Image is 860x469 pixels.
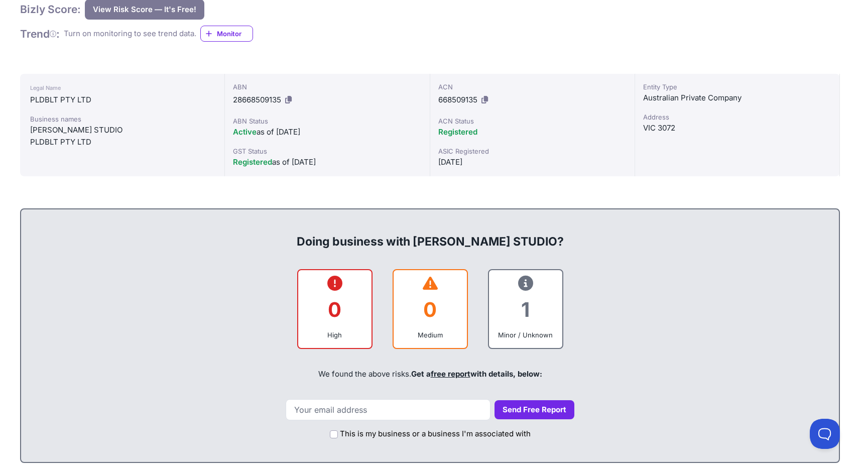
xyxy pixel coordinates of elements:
[20,27,60,41] h1: Trend :
[495,400,574,420] button: Send Free Report
[233,126,421,138] div: as of [DATE]
[438,127,477,137] span: Registered
[643,82,831,92] div: Entity Type
[411,369,542,379] span: Get a with details, below:
[217,29,253,39] span: Monitor
[233,127,257,137] span: Active
[31,357,829,391] div: We found the above risks.
[30,136,214,148] div: PLDBLT PTY LTD
[438,116,627,126] div: ACN Status
[64,28,196,40] div: Turn on monitoring to see trend data.
[402,289,459,330] div: 0
[438,156,627,168] div: [DATE]
[233,82,421,92] div: ABN
[438,95,477,104] span: 668509135
[497,289,554,330] div: 1
[402,330,459,340] div: Medium
[30,82,214,94] div: Legal Name
[233,95,281,104] span: 28668509135
[233,156,421,168] div: as of [DATE]
[810,419,840,449] iframe: Toggle Customer Support
[286,399,490,420] input: Your email address
[233,146,421,156] div: GST Status
[233,116,421,126] div: ABN Status
[30,124,214,136] div: [PERSON_NAME] STUDIO
[233,157,272,167] span: Registered
[30,94,214,106] div: PLDBLT PTY LTD
[643,92,831,104] div: Australian Private Company
[643,122,831,134] div: VIC 3072
[438,82,627,92] div: ACN
[643,112,831,122] div: Address
[340,428,531,440] label: This is my business or a business I'm associated with
[431,369,470,379] a: free report
[438,146,627,156] div: ASIC Registered
[30,114,214,124] div: Business names
[20,3,81,16] h1: Bizly Score:
[200,26,253,42] a: Monitor
[306,330,363,340] div: High
[497,330,554,340] div: Minor / Unknown
[31,217,829,250] div: Doing business with [PERSON_NAME] STUDIO?
[306,289,363,330] div: 0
